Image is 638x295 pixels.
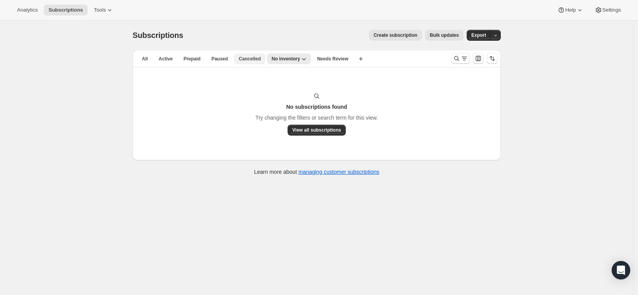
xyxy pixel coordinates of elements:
[430,32,459,38] span: Bulk updates
[133,31,183,39] span: Subscriptions
[159,56,172,62] span: Active
[272,56,300,62] span: No inventory
[239,56,261,62] span: Cancelled
[142,56,148,62] span: All
[374,32,417,38] span: Create subscription
[369,30,422,41] button: Create subscription
[89,5,118,15] button: Tools
[255,114,378,122] p: Try changing the filters or search term for this view.
[471,32,486,38] span: Export
[211,56,228,62] span: Paused
[473,53,484,64] button: Customize table column order and visibility
[565,7,576,13] span: Help
[553,5,588,15] button: Help
[451,53,470,64] button: Search and filter results
[467,30,491,41] button: Export
[44,5,88,15] button: Subscriptions
[590,5,626,15] button: Settings
[602,7,621,13] span: Settings
[298,169,379,175] a: managing customer subscriptions
[487,53,498,64] button: Sort the results
[292,127,341,133] span: View all subscriptions
[288,125,346,135] button: View all subscriptions
[183,56,200,62] span: Prepaid
[94,7,106,13] span: Tools
[317,56,348,62] span: Needs Review
[17,7,38,13] span: Analytics
[254,168,379,176] p: Learn more about
[48,7,83,13] span: Subscriptions
[425,30,464,41] button: Bulk updates
[355,53,367,64] button: Create new view
[612,261,630,280] div: Open Intercom Messenger
[286,103,347,111] h3: No subscriptions found
[12,5,42,15] button: Analytics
